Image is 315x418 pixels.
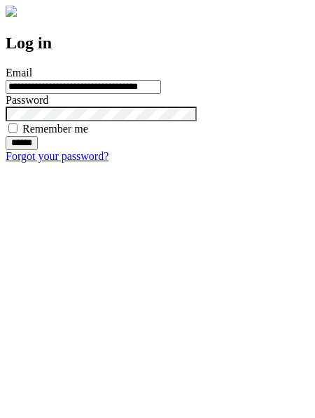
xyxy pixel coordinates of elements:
[6,6,17,17] img: logo-4e3dc11c47720685a147b03b5a06dd966a58ff35d612b21f08c02c0306f2b779.png
[22,123,88,135] label: Remember me
[6,34,309,53] h2: Log in
[6,150,108,162] a: Forgot your password?
[6,94,48,106] label: Password
[6,67,32,79] label: Email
